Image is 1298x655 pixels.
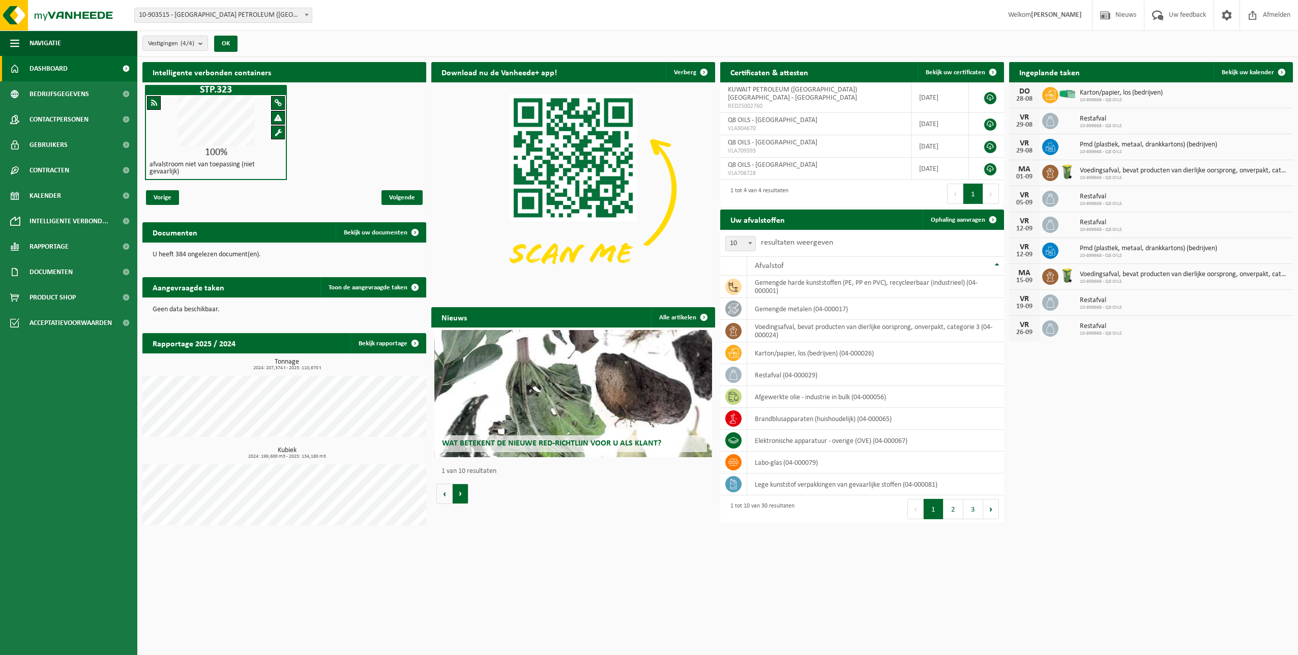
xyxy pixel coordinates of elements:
[1014,147,1035,155] div: 29-08
[181,40,194,47] count: (4/4)
[1058,267,1076,284] img: WB-0140-HPE-GN-50
[1014,139,1035,147] div: VR
[725,498,794,520] div: 1 tot 10 van 30 resultaten
[963,184,983,204] button: 1
[147,447,426,459] h3: Kubiek
[1080,175,1288,181] span: 10-899668 - Q8 OILS
[1080,123,1122,129] span: 10-899668 - Q8 OILS
[926,69,985,76] span: Bekijk uw certificaten
[1014,191,1035,199] div: VR
[1014,277,1035,284] div: 15-09
[747,276,1004,298] td: gemengde harde kunststoffen (PE, PP en PVC), recycleerbaar (industrieel) (04-000001)
[29,81,89,107] span: Bedrijfsgegevens
[153,306,416,313] p: Geen data beschikbaar.
[1009,62,1090,82] h2: Ingeplande taken
[931,217,985,223] span: Ophaling aanvragen
[747,473,1004,495] td: lege kunststof verpakkingen van gevaarlijke stoffen (04-000081)
[747,452,1004,473] td: labo-glas (04-000079)
[29,158,69,183] span: Contracten
[761,239,833,247] label: resultaten weergeven
[1014,329,1035,336] div: 26-09
[924,499,943,519] button: 1
[29,107,88,132] span: Contactpersonen
[29,209,108,234] span: Intelligente verbond...
[320,277,425,297] a: Toon de aangevraagde taken
[147,366,426,371] span: 2024: 207,374 t - 2025: 110,670 t
[1058,163,1076,181] img: WB-0140-HPE-GN-50
[329,284,407,291] span: Toon de aangevraagde taken
[142,277,234,297] h2: Aangevraagde taken
[726,236,755,251] span: 10
[747,342,1004,364] td: karton/papier, los (bedrijven) (04-000026)
[1014,165,1035,173] div: MA
[1214,62,1292,82] a: Bekijk uw kalender
[29,56,68,81] span: Dashboard
[1080,227,1122,233] span: 10-899668 - Q8 OILS
[728,161,817,169] span: Q8 OILS - [GEOGRAPHIC_DATA]
[725,236,756,251] span: 10
[1014,251,1035,258] div: 12-09
[728,147,903,155] span: VLA709393
[1014,225,1035,232] div: 12-09
[747,430,1004,452] td: elektronische apparatuur - overige (OVE) (04-000067)
[1014,303,1035,310] div: 19-09
[147,454,426,459] span: 2024: 199,600 m3 - 2025: 134,180 m3
[911,135,969,158] td: [DATE]
[453,484,468,504] button: Volgende
[728,86,857,102] span: KUWAIT PETROLEUM ([GEOGRAPHIC_DATA]) [GEOGRAPHIC_DATA] - [GEOGRAPHIC_DATA]
[1080,253,1217,259] span: 10-899668 - Q8 OILS
[1031,11,1082,19] strong: [PERSON_NAME]
[1080,271,1288,279] span: Voedingsafval, bevat producten van dierlijke oorsprong, onverpakt, categorie 3
[381,190,423,205] span: Volgende
[1222,69,1274,76] span: Bekijk uw kalender
[1080,322,1122,331] span: Restafval
[1080,167,1288,175] span: Voedingsafval, bevat producten van dierlijke oorsprong, onverpakt, categorie 3
[725,183,788,205] div: 1 tot 4 van 4 resultaten
[947,184,963,204] button: Previous
[1014,295,1035,303] div: VR
[1014,199,1035,206] div: 05-09
[350,333,425,353] a: Bekijk rapportage
[29,259,73,285] span: Documenten
[29,132,68,158] span: Gebruikers
[666,62,714,82] button: Verberg
[431,307,477,327] h2: Nieuws
[1080,331,1122,337] span: 10-899668 - Q8 OILS
[923,210,1003,230] a: Ophaling aanvragen
[911,113,969,135] td: [DATE]
[720,62,818,82] h2: Certificaten & attesten
[1080,89,1163,97] span: Karton/papier, los (bedrijven)
[651,307,714,327] a: Alle artikelen
[1014,113,1035,122] div: VR
[943,499,963,519] button: 2
[29,31,61,56] span: Navigatie
[720,210,795,229] h2: Uw afvalstoffen
[1080,115,1122,123] span: Restafval
[918,62,1003,82] a: Bekijk uw certificaten
[153,251,416,258] p: U heeft 384 ongelezen document(en).
[442,439,661,448] span: Wat betekent de nieuwe RED-richtlijn voor u als klant?
[1080,193,1122,201] span: Restafval
[148,36,194,51] span: Vestigingen
[336,222,425,243] a: Bekijk uw documenten
[1080,245,1217,253] span: Pmd (plastiek, metaal, drankkartons) (bedrijven)
[728,139,817,146] span: Q8 OILS - [GEOGRAPHIC_DATA]
[747,408,1004,430] td: brandblusapparaten (huishoudelijk) (04-000065)
[431,82,715,295] img: Download de VHEPlus App
[728,169,903,177] span: VLA706728
[29,183,61,209] span: Kalender
[728,102,903,110] span: RED25002760
[441,468,710,475] p: 1 van 10 resultaten
[1058,90,1076,99] img: HK-XP-30-GN-00
[1080,219,1122,227] span: Restafval
[747,386,1004,408] td: afgewerkte olie - industrie in bulk (04-000056)
[1014,87,1035,96] div: DO
[436,484,453,504] button: Vorige
[1080,296,1122,305] span: Restafval
[1014,173,1035,181] div: 01-09
[1014,122,1035,129] div: 29-08
[142,333,246,353] h2: Rapportage 2025 / 2024
[674,69,696,76] span: Verberg
[29,234,69,259] span: Rapportage
[147,359,426,371] h3: Tonnage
